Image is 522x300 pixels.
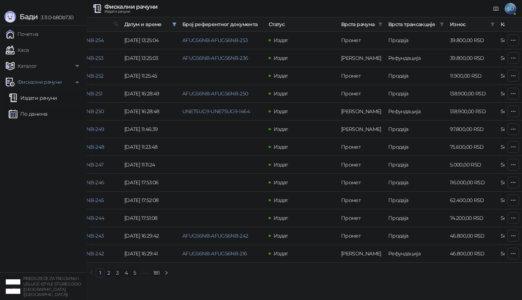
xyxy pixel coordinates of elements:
[121,138,179,156] td: [DATE] 11:23:48
[121,85,179,103] td: [DATE] 16:28:49
[385,192,447,209] td: Продаја
[182,37,248,44] a: AFUG56NB-AFUG56NB-253
[505,3,516,15] span: SU
[274,215,288,221] span: Издат
[338,67,385,85] td: Промет
[450,20,488,28] span: Износ
[121,192,179,209] td: [DATE] 17:52:08
[151,269,162,277] a: 181
[96,268,104,277] li: 1
[274,161,288,168] span: Издат
[338,49,385,67] td: Аванс
[162,268,171,277] button: right
[385,138,447,156] td: Продаја
[385,49,447,67] td: Рефундација
[385,67,447,85] td: Продаја
[6,27,38,41] a: Почетна
[17,75,62,89] span: Фискални рачуни
[338,103,385,120] td: Аванс
[130,268,139,277] li: 5
[6,279,20,294] img: 64x64-companyLogo-77b92cf4-9946-4f36-9751-bf7bb5fd2c7d.png
[182,108,250,115] a: UNE7SUG9-UNE7SUG9-1464
[341,20,375,28] span: Врста рачуна
[385,227,447,245] td: Продаја
[121,209,179,227] td: [DATE] 17:51:08
[122,269,130,277] a: 4
[274,90,288,97] span: Издат
[385,17,447,32] th: Врста трансакције
[139,268,151,277] li: Следећих 5 Страна
[490,3,502,15] a: Документација
[6,43,29,57] a: Каса
[38,250,104,257] a: AFUG56NB-AFUG56NB-242
[124,20,169,28] span: Датум и време
[121,49,179,67] td: [DATE] 13:25:03
[274,179,288,186] span: Издат
[172,22,177,26] span: filter
[38,108,104,115] a: AFUG56NB-AFUG56NB-250
[122,268,130,277] li: 4
[104,10,157,13] div: Издати рачуни
[113,268,122,277] li: 3
[388,20,437,28] span: Врста трансакције
[274,37,288,44] span: Издат
[447,67,498,85] td: 11.900,00 RSD
[338,192,385,209] td: Промет
[38,161,104,168] a: AFUG56NB-AFUG56NB-247
[338,120,385,138] td: Аванс
[38,144,104,150] a: AFUG56NB-AFUG56NB-248
[89,271,94,275] span: left
[38,215,104,221] a: AFUG56NB-AFUG56NB-244
[385,85,447,103] td: Продаја
[338,17,385,32] th: Врста рачуна
[162,268,171,277] li: Следећа страна
[38,73,104,79] a: AFUG56NB-AFUG56NB-252
[385,245,447,263] td: Рефундација
[274,144,288,150] span: Издат
[266,17,338,32] th: Статус
[113,269,121,277] a: 3
[447,32,498,49] td: 39.800,00 RSD
[121,227,179,245] td: [DATE] 16:29:42
[121,245,179,263] td: [DATE] 16:29:41
[20,12,38,21] span: Бади
[38,14,73,21] span: 3.11.0-b80b730
[96,269,104,277] a: 1
[447,49,498,67] td: 39.800,00 RSD
[38,233,104,239] a: AFUG56NB-AFUG56NB-243
[17,59,37,73] span: Каталог
[377,19,384,30] span: filter
[385,156,447,174] td: Продаја
[121,67,179,85] td: [DATE] 11:25:45
[179,17,266,32] th: Број референтног документа
[121,156,179,174] td: [DATE] 11:11:24
[447,192,498,209] td: 62.400,00 RSD
[490,22,495,26] span: filter
[121,32,179,49] td: [DATE] 13:25:04
[447,227,498,245] td: 46.800,00 RSD
[274,55,288,61] span: Издат
[182,250,247,257] a: AFUG56NB-AFUG56NB-216
[447,174,498,192] td: 116.000,00 RSD
[447,103,498,120] td: 138.900,00 RSD
[385,174,447,192] td: Продаја
[338,245,385,263] td: Аванс
[338,174,385,192] td: Промет
[104,268,113,277] li: 2
[447,156,498,174] td: 5.000,00 RSD
[385,32,447,49] td: Продаја
[274,197,288,204] span: Издат
[338,156,385,174] td: Промет
[9,91,57,105] a: Издати рачуни
[151,268,162,277] li: 181
[9,107,47,121] a: По данима
[121,103,179,120] td: [DATE] 16:28:48
[385,120,447,138] td: Продаја
[274,233,288,239] span: Издат
[385,209,447,227] td: Продаја
[338,227,385,245] td: Промет
[105,269,113,277] a: 2
[121,120,179,138] td: [DATE] 11:46:39
[87,268,96,277] li: Претходна страна
[38,179,104,186] a: AFUG56NB-AFUG56NB-246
